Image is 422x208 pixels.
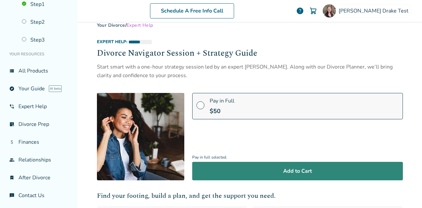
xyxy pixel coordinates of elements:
a: help [296,7,304,15]
h2: Find your footing, build a plan, and get the support you need. [97,191,403,201]
a: attach_moneyFinances [5,134,72,150]
span: attach_money [9,139,15,145]
a: Your Divorce [97,22,125,28]
span: list_alt_check [9,122,15,127]
a: phone_in_talkExpert Help [5,99,72,114]
span: chat_info [9,193,15,198]
img: Hannah Drake [323,4,336,17]
span: view_list [9,68,15,74]
span: AI beta [49,85,62,92]
span: Expert Help [127,22,153,28]
a: view_listAll Products [5,63,72,78]
span: Pay in Full [210,97,234,104]
a: list_alt_checkDivorce Prep [5,117,72,132]
button: Add to Cart [192,162,403,180]
span: explore [9,86,15,91]
div: / [97,22,403,28]
span: Pay in full selected. [192,153,403,162]
a: exploreYour GuideAI beta [5,81,72,96]
h2: Divorce Navigator Session + Strategy Guide [97,47,403,60]
a: Step2 [18,15,72,30]
a: groupRelationships [5,152,72,167]
div: Start smart with a one-hour strategy session led by an expert [PERSON_NAME]. Along with our Divor... [97,63,403,80]
iframe: Chat Widget [389,176,422,208]
li: Your Resources [5,47,72,61]
img: Cart [309,7,317,15]
span: [PERSON_NAME] Drake Test [339,7,411,15]
a: chat_infoContact Us [5,188,72,203]
span: Expert Help : [97,39,127,45]
img: [object Object] [97,93,184,180]
span: $ 50 [210,107,221,115]
span: bookmark_check [9,175,15,180]
a: Step3 [18,32,72,47]
span: phone_in_talk [9,104,15,109]
a: Schedule A Free Info Call [150,3,234,18]
a: bookmark_checkAfter Divorce [5,170,72,185]
span: group [9,157,15,163]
